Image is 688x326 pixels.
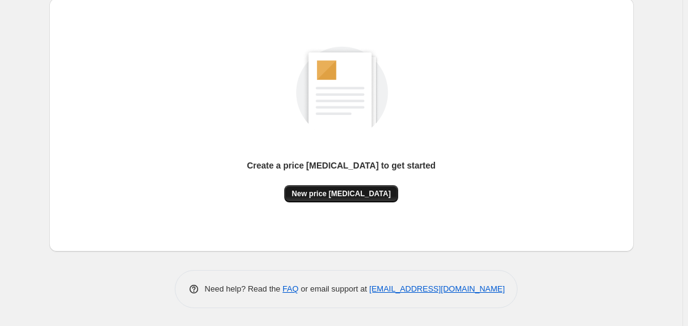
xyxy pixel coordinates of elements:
[292,189,391,199] span: New price [MEDICAL_DATA]
[205,284,283,293] span: Need help? Read the
[284,185,398,202] button: New price [MEDICAL_DATA]
[247,159,436,172] p: Create a price [MEDICAL_DATA] to get started
[369,284,505,293] a: [EMAIL_ADDRESS][DOMAIN_NAME]
[282,284,298,293] a: FAQ
[298,284,369,293] span: or email support at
